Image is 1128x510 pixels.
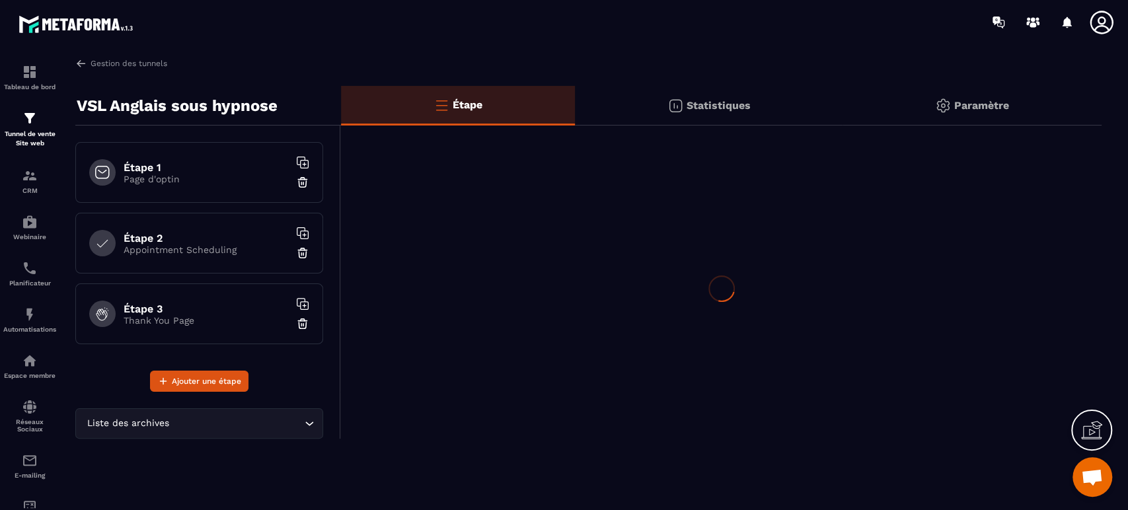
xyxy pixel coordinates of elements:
[124,161,289,174] h6: Étape 1
[172,416,301,431] input: Search for option
[3,129,56,148] p: Tunnel de vente Site web
[3,472,56,479] p: E-mailing
[22,110,38,126] img: formation
[22,260,38,276] img: scheduler
[124,303,289,315] h6: Étape 3
[954,99,1009,112] p: Paramètre
[84,416,172,431] span: Liste des archives
[3,204,56,250] a: automationsautomationsWebinaire
[3,54,56,100] a: formationformationTableau de bord
[124,232,289,244] h6: Étape 2
[124,244,289,255] p: Appointment Scheduling
[3,418,56,433] p: Réseaux Sociaux
[687,99,751,112] p: Statistiques
[22,453,38,468] img: email
[296,176,309,189] img: trash
[3,250,56,297] a: schedulerschedulerPlanificateur
[75,408,323,439] div: Search for option
[667,98,683,114] img: stats.20deebd0.svg
[3,158,56,204] a: formationformationCRM
[150,371,248,392] button: Ajouter une étape
[453,98,482,111] p: Étape
[75,57,167,69] a: Gestion des tunnels
[3,100,56,158] a: formationformationTunnel de vente Site web
[296,246,309,260] img: trash
[296,317,309,330] img: trash
[1072,457,1112,497] div: Ouvrir le chat
[433,97,449,113] img: bars-o.4a397970.svg
[3,326,56,333] p: Automatisations
[22,64,38,80] img: formation
[3,279,56,287] p: Planificateur
[172,375,241,388] span: Ajouter une étape
[19,12,137,36] img: logo
[3,83,56,91] p: Tableau de bord
[22,307,38,322] img: automations
[3,372,56,379] p: Espace membre
[22,214,38,230] img: automations
[22,353,38,369] img: automations
[22,399,38,415] img: social-network
[3,343,56,389] a: automationsautomationsEspace membre
[77,92,278,119] p: VSL Anglais sous hypnose
[75,57,87,69] img: arrow
[124,315,289,326] p: Thank You Page
[3,297,56,343] a: automationsautomationsAutomatisations
[124,174,289,184] p: Page d'optin
[22,168,38,184] img: formation
[3,187,56,194] p: CRM
[935,98,951,114] img: setting-gr.5f69749f.svg
[3,443,56,489] a: emailemailE-mailing
[3,389,56,443] a: social-networksocial-networkRéseaux Sociaux
[3,233,56,240] p: Webinaire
